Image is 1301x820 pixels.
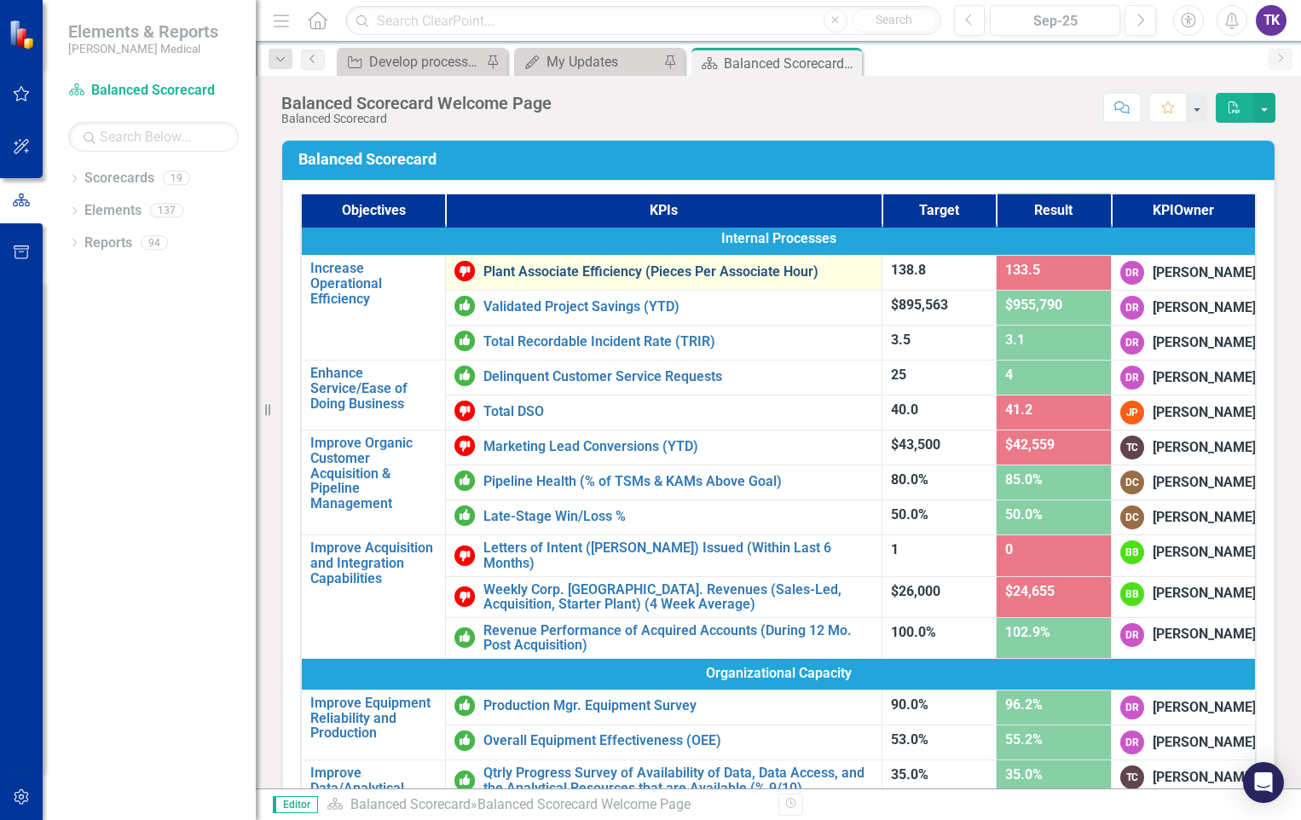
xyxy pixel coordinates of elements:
[281,113,552,125] div: Balanced Scorecard
[446,759,882,816] td: Double-Click to Edit Right Click for Context Menu
[1111,500,1256,535] td: Double-Click to Edit
[310,696,437,741] a: Improve Equipment Reliability and Production
[454,296,475,316] img: On or Above Target
[1111,576,1256,617] td: Double-Click to Edit
[446,690,882,725] td: Double-Click to Edit Right Click for Context Menu
[1005,436,1055,453] span: $42,559
[1005,583,1055,599] span: $24,655
[996,11,1114,32] div: Sep-25
[852,9,937,32] button: Search
[301,759,446,816] td: Double-Click to Edit Right Click for Context Menu
[446,535,882,576] td: Double-Click to Edit Right Click for Context Menu
[1111,725,1256,759] td: Double-Click to Edit
[446,576,882,617] td: Double-Click to Edit Right Click for Context Menu
[1005,731,1043,748] span: 55.2%
[446,465,882,500] td: Double-Click to Edit Right Click for Context Menu
[84,201,142,221] a: Elements
[454,401,475,421] img: Below Target
[446,725,882,759] td: Double-Click to Edit Right Click for Context Menu
[310,540,437,586] a: Improve Acquisition and Integration Capabilities
[1005,332,1025,348] span: 3.1
[1005,696,1043,713] span: 96.2%
[301,224,1256,256] td: Double-Click to Edit
[1120,436,1144,459] div: TC
[1111,361,1256,396] td: Double-Click to Edit
[1111,759,1256,816] td: Double-Click to Edit
[1111,396,1256,430] td: Double-Click to Edit
[68,42,218,55] small: [PERSON_NAME] Medical
[891,506,928,523] span: 50.0%
[446,617,882,658] td: Double-Click to Edit Right Click for Context Menu
[310,436,437,511] a: Improve Organic Customer Acquisition & Pipeline Management
[1111,617,1256,658] td: Double-Click to Edit
[1005,506,1043,523] span: 50.0%
[1120,401,1144,424] div: JP
[518,51,659,72] a: My Updates
[1153,508,1256,528] div: [PERSON_NAME]
[446,326,882,361] td: Double-Click to Edit Right Click for Context Menu
[1005,401,1032,418] span: 41.2
[1111,291,1256,326] td: Double-Click to Edit
[483,299,873,315] a: Validated Project Savings (YTD)
[301,256,446,361] td: Double-Click to Edit Right Click for Context Menu
[1153,584,1256,603] div: [PERSON_NAME]
[454,436,475,456] img: Below Target
[1005,297,1062,313] span: $955,790
[1005,766,1043,782] span: 35.0%
[891,262,926,278] span: 138.8
[891,541,899,557] span: 1
[724,53,858,74] div: Balanced Scorecard Welcome Page
[1005,624,1050,640] span: 102.9%
[150,204,183,218] div: 137
[891,401,918,418] span: 40.0
[1153,768,1256,788] div: [PERSON_NAME]
[1111,430,1256,465] td: Double-Click to Edit
[1256,5,1287,36] button: TK
[990,5,1120,36] button: Sep-25
[483,582,873,612] a: Weekly Corp. [GEOGRAPHIC_DATA]. Revenues (Sales-Led, Acquisition, Starter Plant) (4 Week Average)
[446,256,882,291] td: Double-Click to Edit Right Click for Context Menu
[1111,326,1256,361] td: Double-Click to Edit
[1120,623,1144,647] div: DR
[1120,765,1144,789] div: TC
[327,795,766,815] div: »
[1005,262,1040,278] span: 133.5
[483,404,873,419] a: Total DSO
[1111,465,1256,500] td: Double-Click to Edit
[1120,505,1144,529] div: DC
[1120,696,1144,719] div: DR
[454,696,475,716] img: On or Above Target
[891,297,948,313] span: $895,563
[891,367,906,383] span: 25
[483,474,873,489] a: Pipeline Health (% of TSMs & KAMs Above Goal)
[454,627,475,648] img: On or Above Target
[1153,733,1256,753] div: [PERSON_NAME]
[1120,471,1144,494] div: DC
[1153,543,1256,563] div: [PERSON_NAME]
[1153,403,1256,423] div: [PERSON_NAME]
[454,771,475,791] img: On or Above Target
[310,229,1246,249] span: Internal Processes
[1111,690,1256,725] td: Double-Click to Edit
[1120,296,1144,320] div: DR
[310,664,1246,684] span: Organizational Capacity
[454,730,475,751] img: On or Above Target
[1120,582,1144,606] div: BB
[483,698,873,713] a: Production Mgr. Equipment Survey
[1005,541,1013,557] span: 0
[1153,298,1256,318] div: [PERSON_NAME]
[1120,366,1144,390] div: DR
[891,471,928,488] span: 80.0%
[454,261,475,281] img: Below Target
[483,334,873,349] a: Total Recordable Incident Rate (TRIR)
[1153,368,1256,388] div: [PERSON_NAME]
[1120,261,1144,285] div: DR
[1005,367,1013,383] span: 4
[483,509,873,524] a: Late-Stage Win/Loss %
[1153,473,1256,493] div: [PERSON_NAME]
[84,169,154,188] a: Scorecards
[446,361,882,396] td: Double-Click to Edit Right Click for Context Menu
[68,122,239,152] input: Search Below...
[341,51,482,72] a: Develop process/capability to leverage projects across locations
[1120,730,1144,754] div: DR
